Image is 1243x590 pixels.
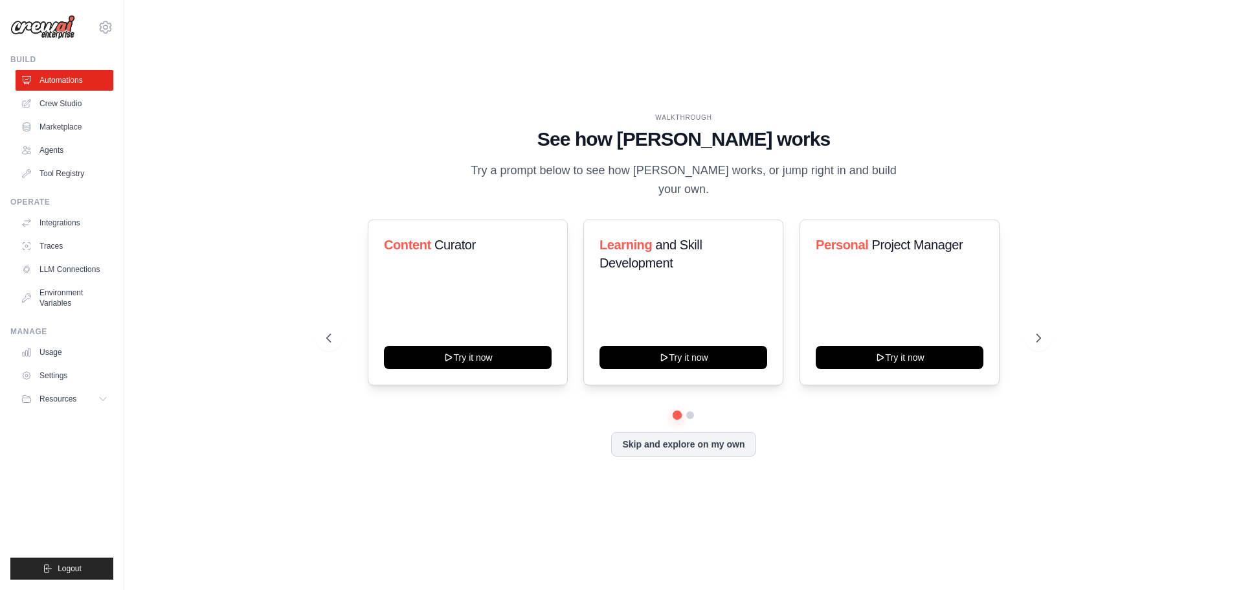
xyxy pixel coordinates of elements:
[816,346,983,369] button: Try it now
[16,259,113,280] a: LLM Connections
[16,117,113,137] a: Marketplace
[10,197,113,207] div: Operate
[611,432,756,457] button: Skip and explore on my own
[599,346,767,369] button: Try it now
[16,342,113,363] a: Usage
[16,282,113,313] a: Environment Variables
[39,394,76,404] span: Resources
[16,212,113,233] a: Integrations
[434,238,476,252] span: Curator
[10,15,75,40] img: Logo
[384,346,552,369] button: Try it now
[599,238,652,252] span: Learning
[10,54,113,65] div: Build
[816,238,868,252] span: Personal
[16,140,113,161] a: Agents
[384,238,431,252] span: Content
[16,236,113,256] a: Traces
[10,558,113,580] button: Logout
[16,70,113,91] a: Automations
[16,163,113,184] a: Tool Registry
[326,113,1041,122] div: WALKTHROUGH
[466,161,901,199] p: Try a prompt below to see how [PERSON_NAME] works, or jump right in and build your own.
[871,238,963,252] span: Project Manager
[10,326,113,337] div: Manage
[16,93,113,114] a: Crew Studio
[16,389,113,409] button: Resources
[58,563,82,574] span: Logout
[326,128,1041,151] h1: See how [PERSON_NAME] works
[16,365,113,386] a: Settings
